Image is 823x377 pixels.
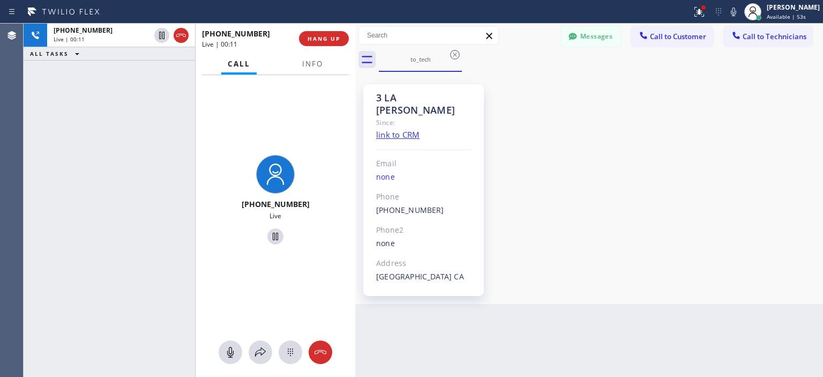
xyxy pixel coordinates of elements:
[376,92,472,116] div: 3 LA [PERSON_NAME]
[202,40,237,49] span: Live | 00:11
[174,28,189,43] button: Hang up
[376,116,472,129] div: Since:
[743,32,806,41] span: Call to Technicians
[376,224,472,236] div: Phone2
[376,238,472,250] div: none
[376,129,420,140] a: link to CRM
[359,27,498,44] input: Search
[302,59,323,69] span: Info
[154,28,169,43] button: Hold Customer
[631,26,713,47] button: Call to Customer
[767,13,806,20] span: Available | 53s
[54,26,113,35] span: [PHONE_NUMBER]
[380,55,461,63] div: to_tech
[376,271,472,283] div: [GEOGRAPHIC_DATA] CA
[376,205,444,215] a: [PHONE_NUMBER]
[228,59,250,69] span: Call
[376,171,472,183] div: none
[221,54,257,75] button: Call
[299,31,349,46] button: HANG UP
[202,28,270,39] span: [PHONE_NUMBER]
[54,35,85,43] span: Live | 00:11
[249,341,272,364] button: Open directory
[650,32,706,41] span: Call to Customer
[726,4,741,19] button: Mute
[267,228,283,245] button: Hold Customer
[767,3,820,12] div: [PERSON_NAME]
[30,50,69,57] span: ALL TASKS
[376,257,472,270] div: Address
[308,35,340,42] span: HANG UP
[562,26,620,47] button: Messages
[279,341,302,364] button: Open dialpad
[242,199,310,209] span: [PHONE_NUMBER]
[376,158,472,170] div: Email
[309,341,332,364] button: Hang up
[724,26,812,47] button: Call to Technicians
[376,191,472,203] div: Phone
[219,341,242,364] button: Mute
[270,211,281,220] span: Live
[296,54,330,75] button: Info
[24,47,90,60] button: ALL TASKS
